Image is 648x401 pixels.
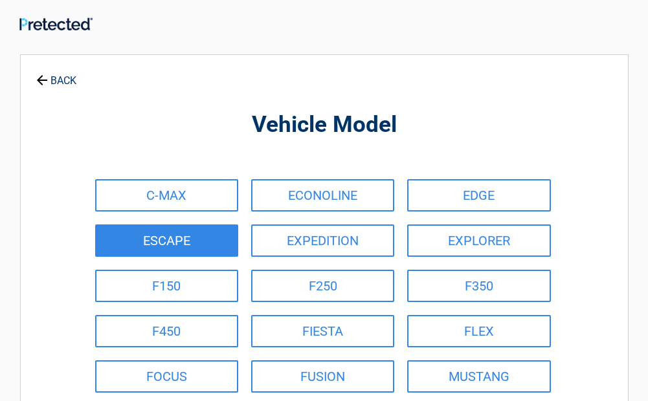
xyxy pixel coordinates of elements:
a: FOCUS [95,360,238,393]
a: EXPLORER [407,224,550,257]
a: F150 [95,270,238,302]
a: C-MAX [95,179,238,211]
a: F250 [251,270,394,302]
h2: Vehicle Model [92,110,557,140]
a: FIESTA [251,315,394,347]
a: F450 [95,315,238,347]
img: Main Logo [19,17,93,30]
a: ESCAPE [95,224,238,257]
a: FUSION [251,360,394,393]
a: F350 [407,270,550,302]
a: ECONOLINE [251,179,394,211]
a: FLEX [407,315,550,347]
a: EDGE [407,179,550,211]
a: MUSTANG [407,360,550,393]
a: BACK [34,63,79,86]
a: EXPEDITION [251,224,394,257]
